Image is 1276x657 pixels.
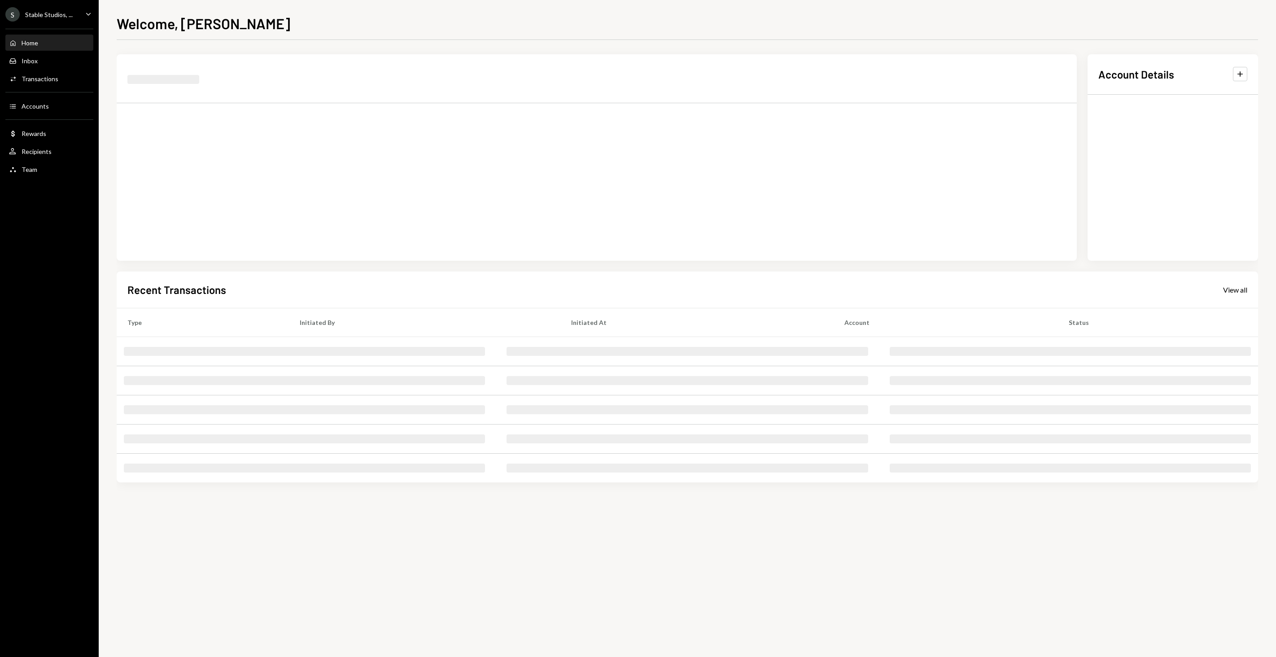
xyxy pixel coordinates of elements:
a: Accounts [5,98,93,114]
div: Home [22,39,38,47]
div: Team [22,166,37,173]
a: Recipients [5,143,93,159]
th: Type [117,308,289,337]
th: Initiated By [289,308,560,337]
a: Home [5,35,93,51]
a: Transactions [5,70,93,87]
a: Team [5,161,93,177]
th: Status [1058,308,1258,337]
div: View all [1223,285,1247,294]
h2: Account Details [1098,67,1174,82]
th: Initiated At [560,308,834,337]
div: Recipients [22,148,52,155]
div: Accounts [22,102,49,110]
a: View all [1223,285,1247,294]
h1: Welcome, [PERSON_NAME] [117,14,290,32]
div: S [5,7,20,22]
a: Inbox [5,53,93,69]
div: Stable Studios, ... [25,11,73,18]
h2: Recent Transactions [127,282,226,297]
div: Rewards [22,130,46,137]
div: Transactions [22,75,58,83]
a: Rewards [5,125,93,141]
th: Account [834,308,1058,337]
div: Inbox [22,57,38,65]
